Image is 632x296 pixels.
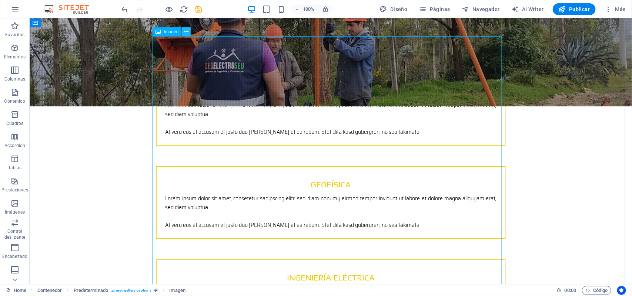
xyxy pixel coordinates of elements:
p: Columnas [4,76,26,82]
span: Páginas [419,6,450,13]
p: Favoritos [5,32,24,38]
i: Deshacer: Cambiar imágenes de la galería (Ctrl+Z) [121,5,129,14]
img: Editor Logo [43,5,98,14]
p: Imágenes [5,209,25,215]
span: Publicar [559,6,590,13]
a: Haz clic para cancelar la selección y doble clic para abrir páginas [6,286,26,295]
span: : [570,288,571,293]
span: Código [585,286,608,295]
span: . preset-gallery-captions [111,286,151,295]
span: Diseño [380,6,408,13]
nav: breadcrumb [37,286,185,295]
h6: Tiempo de la sesión [557,286,576,295]
p: Prestaciones [1,187,28,193]
button: reload [180,5,188,14]
button: Diseño [377,3,411,15]
button: Más [602,3,629,15]
button: undo [120,5,129,14]
button: Publicar [553,3,596,15]
span: Navegador [462,6,500,13]
button: Haz clic para salir del modo de previsualización y seguir editando [165,5,174,14]
button: save [194,5,203,14]
p: Tablas [8,165,22,171]
div: Diseño (Ctrl+Alt+Y) [377,3,411,15]
i: Al redimensionar, ajustar el nivel de zoom automáticamente para ajustarse al dispositivo elegido. [322,6,329,13]
p: Contenido [4,98,25,104]
h6: 100% [303,5,315,14]
span: Haz clic para seleccionar y doble clic para editar [169,286,185,295]
span: Haz clic para seleccionar y doble clic para editar [74,286,108,295]
span: Imagen [164,30,178,34]
span: Más [605,6,626,13]
p: Elementos [4,54,26,60]
button: Código [582,286,611,295]
span: Haz clic para seleccionar y doble clic para editar [37,286,62,295]
span: 00 00 [565,286,576,295]
button: Páginas [417,3,453,15]
i: Este elemento es un preajuste personalizable [154,288,158,292]
i: Guardar (Ctrl+S) [195,5,203,14]
span: AI Writer [512,6,544,13]
button: Navegador [459,3,503,15]
button: 100% [292,5,318,14]
p: Encabezado [2,254,27,259]
p: Accordion [4,143,25,149]
button: Usercentrics [617,286,626,295]
p: Cuadros [6,120,24,126]
i: Volver a cargar página [180,5,188,14]
button: AI Writer [509,3,547,15]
